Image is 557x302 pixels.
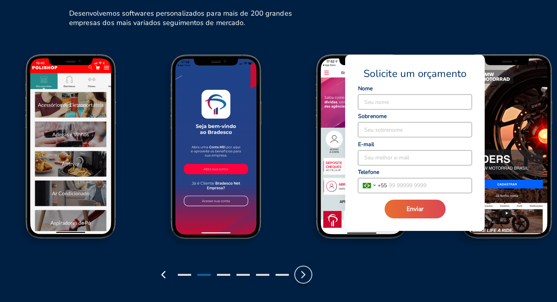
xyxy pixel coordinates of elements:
[364,67,466,80] span: Solicite um orçamento
[358,122,472,137] input: Seu sobrenome
[407,205,424,213] span: Enviar
[378,181,387,189] span: + 55
[387,178,472,193] input: 99 99999 9999
[145,52,291,254] img: Bradesco Screen 1
[291,52,436,254] img: Bradesco Screen 2
[358,150,472,165] input: Seu melhor e-mail
[358,95,472,109] input: Seu nome
[385,200,446,218] button: Enviar
[69,9,299,27] h6: Desenvolvemos softwares personalizados para mais de 200 grandes empresas dos mais variados seguim...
